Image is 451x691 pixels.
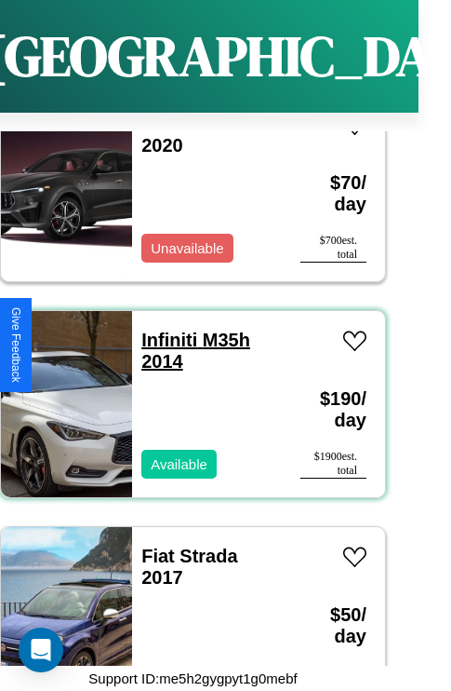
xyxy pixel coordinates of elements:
h3: $ 50 / day [300,586,366,666]
p: Available [151,452,207,477]
p: Support ID: me5h2gygpyt1g0mebf [88,666,297,691]
h3: $ 70 / day [300,154,366,234]
p: Unavailable [151,236,223,261]
div: $ 1900 est. total [300,450,366,479]
a: Maserati 228 2020 [141,114,253,156]
div: Open Intercom Messenger [19,628,63,672]
a: Fiat Strada 2017 [141,546,237,588]
h3: $ 190 / day [300,370,366,450]
div: $ 700 est. total [300,234,366,263]
a: Infiniti M35h 2014 [141,330,250,372]
div: Give Feedback [9,307,22,383]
